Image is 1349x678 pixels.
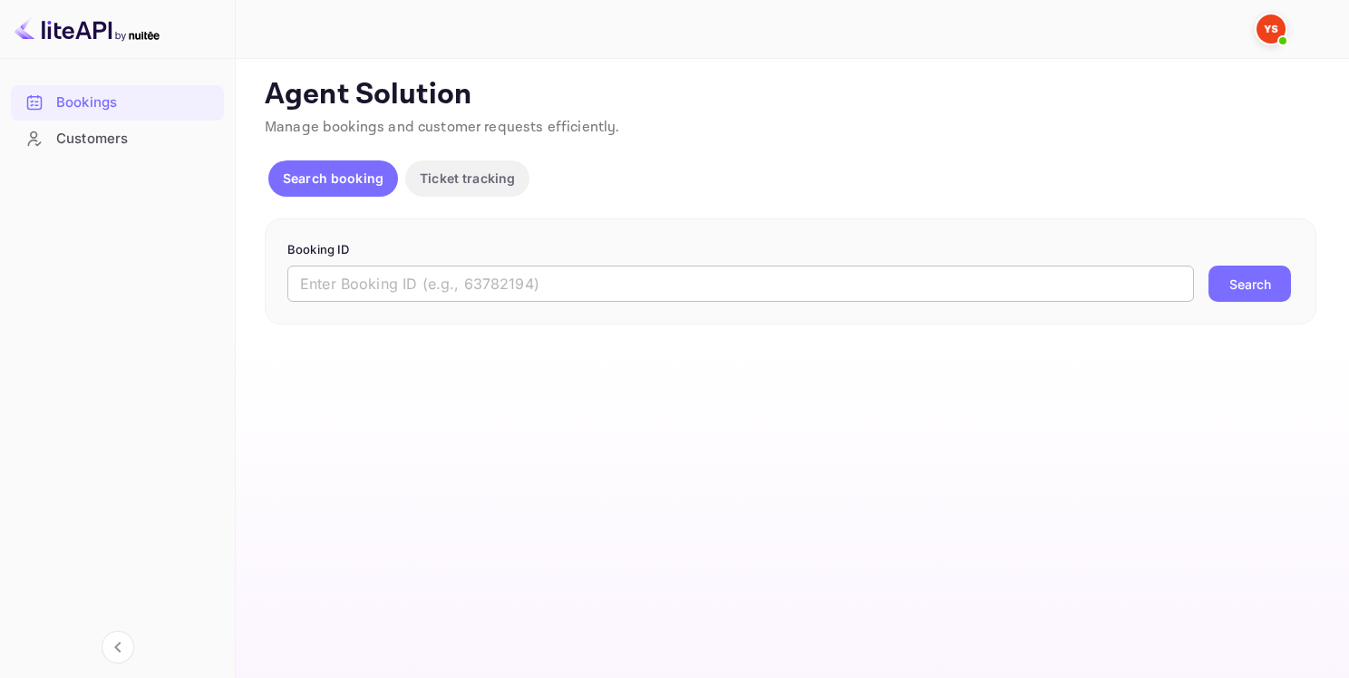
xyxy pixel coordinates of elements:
p: Booking ID [287,241,1294,259]
div: Customers [56,129,215,150]
p: Ticket tracking [420,169,515,188]
a: Customers [11,121,224,155]
div: Customers [11,121,224,157]
img: Yandex Support [1257,15,1286,44]
span: Manage bookings and customer requests efficiently. [265,118,620,137]
p: Search booking [283,169,383,188]
button: Collapse navigation [102,631,134,663]
p: Agent Solution [265,77,1316,113]
button: Search [1208,266,1291,302]
div: Bookings [11,85,224,121]
a: Bookings [11,85,224,119]
div: Bookings [56,92,215,113]
img: LiteAPI logo [15,15,160,44]
input: Enter Booking ID (e.g., 63782194) [287,266,1194,302]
